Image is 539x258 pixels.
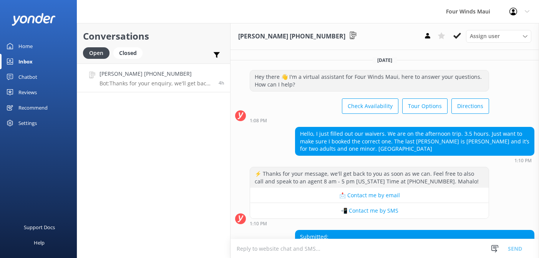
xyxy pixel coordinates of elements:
[18,100,48,115] div: Recommend
[514,158,532,163] strong: 1:10 PM
[250,203,489,218] button: 📲 Contact me by SMS
[100,70,213,78] h4: [PERSON_NAME] [PHONE_NUMBER]
[250,118,489,123] div: Aug 26 2025 01:08pm (UTC -10:00) Pacific/Honolulu
[34,235,45,250] div: Help
[100,80,213,87] p: Bot: Thanks for your enquiry, we'll get back to you as soon as we can during opening hours.
[83,48,113,57] a: Open
[18,115,37,131] div: Settings
[295,127,534,155] div: Hello, I just filled out our waivers. We are on the afternoon trip. 3.5 hours. Just want to make ...
[18,38,33,54] div: Home
[466,30,531,42] div: Assign User
[77,63,230,92] a: [PERSON_NAME] [PHONE_NUMBER]Bot:Thanks for your enquiry, we'll get back to you as soon as we can ...
[402,98,448,114] button: Tour Options
[250,70,489,91] div: Hey there 👋 I'm a virtual assistant for Four Winds Maui, here to answer your questions. How can I...
[18,69,37,85] div: Chatbot
[18,85,37,100] div: Reviews
[238,32,345,42] h3: [PERSON_NAME] [PHONE_NUMBER]
[470,32,500,40] span: Assign user
[250,188,489,203] button: 📩 Contact me by email
[250,221,267,226] strong: 1:10 PM
[373,57,397,63] span: [DATE]
[24,220,55,235] div: Support Docs
[83,47,109,59] div: Open
[295,158,534,163] div: Aug 26 2025 01:10pm (UTC -10:00) Pacific/Honolulu
[18,54,33,69] div: Inbox
[219,80,224,86] span: Aug 26 2025 01:11pm (UTC -10:00) Pacific/Honolulu
[12,13,56,26] img: yonder-white-logo.png
[342,98,398,114] button: Check Availability
[113,48,146,57] a: Closed
[250,118,267,123] strong: 1:08 PM
[451,98,489,114] button: Directions
[250,167,489,188] div: ⚡ Thanks for your message, we'll get back to you as soon as we can. Feel free to also call and sp...
[83,29,224,43] h2: Conversations
[250,221,489,226] div: Aug 26 2025 01:10pm (UTC -10:00) Pacific/Honolulu
[113,47,143,59] div: Closed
